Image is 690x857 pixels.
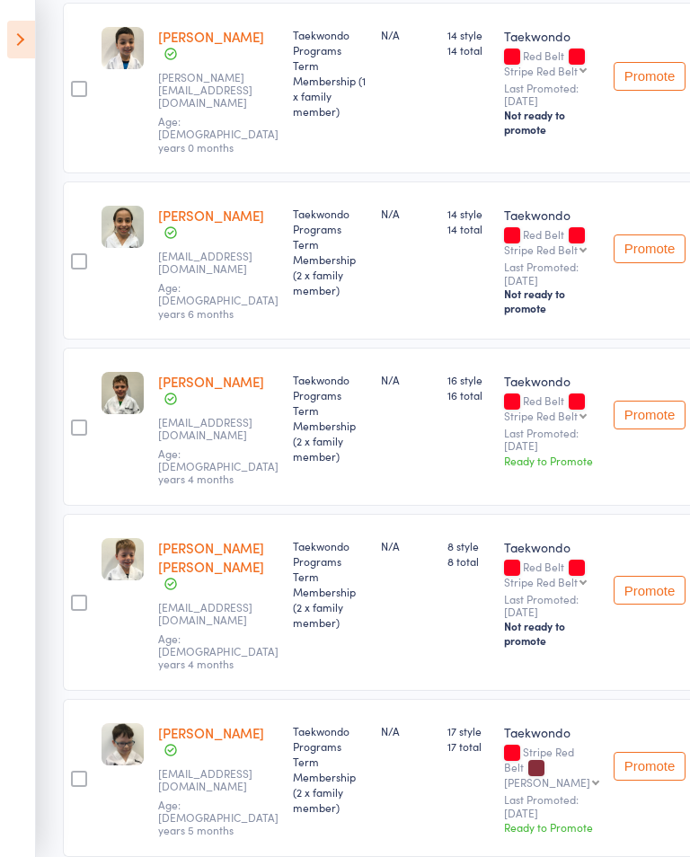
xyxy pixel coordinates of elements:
div: Taekwondo [504,372,599,390]
span: 16 total [447,387,490,402]
div: Stripe Red Belt [504,243,578,255]
div: Taekwondo [504,27,599,45]
button: Promote [614,576,686,605]
button: Promote [614,401,686,429]
a: [PERSON_NAME] [158,27,264,46]
small: bhaines17@gmail.com [158,416,275,442]
small: Last Promoted: [DATE] [504,427,599,453]
span: 17 style [447,723,490,738]
div: Stripe Red Belt [504,65,578,76]
div: N/A [381,206,433,221]
small: claude.casauria@gmail.com [158,71,275,110]
div: Red Belt [504,394,599,421]
span: 14 style [447,206,490,221]
span: Age: [DEMOGRAPHIC_DATA] years 6 months [158,279,279,321]
a: [PERSON_NAME] [158,206,264,225]
small: Last Promoted: [DATE] [504,82,599,108]
div: Taekwondo [504,206,599,224]
img: image1670021138.png [102,538,144,580]
div: Ready to Promote [504,453,599,468]
span: Age: [DEMOGRAPHIC_DATA] years 5 months [158,797,279,838]
img: image1675467733.png [102,372,144,414]
span: 8 style [447,538,490,553]
div: Taekwondo [504,538,599,556]
div: Taekwondo Programs Term Membership (2 x family member) [293,206,367,297]
small: pspigos@hotmail.com [158,250,275,276]
img: image1680590022.png [102,206,144,248]
div: Red Belt [504,561,599,588]
div: Taekwondo Programs Term Membership (1 x family member) [293,27,367,119]
small: Last Promoted: [DATE] [504,593,599,619]
div: Stripe Red Belt [504,576,578,588]
span: 14 total [447,221,490,236]
div: Stripe Red Belt [504,746,599,788]
span: Age: [DEMOGRAPHIC_DATA] years 0 months [158,113,279,155]
div: N/A [381,538,433,553]
div: N/A [381,372,433,387]
div: N/A [381,27,433,42]
div: Not ready to promote [504,108,599,137]
a: [PERSON_NAME] [PERSON_NAME] [158,538,264,576]
div: Red Belt [504,228,599,255]
img: image1670021063.png [102,27,144,69]
div: Taekwondo Programs Term Membership (2 x family member) [293,538,367,630]
div: Stripe Red Belt [504,410,578,421]
div: Not ready to promote [504,287,599,315]
img: image1550812909.png [102,723,144,765]
div: Taekwondo [504,723,599,741]
button: Promote [614,234,686,263]
div: Taekwondo Programs Term Membership (2 x family member) [293,372,367,464]
span: 14 total [447,42,490,57]
span: Age: [DEMOGRAPHIC_DATA] years 4 months [158,631,279,672]
span: 14 style [447,27,490,42]
div: [PERSON_NAME] [504,776,590,788]
button: Promote [614,62,686,91]
small: Last Promoted: [DATE] [504,261,599,287]
div: Red Belt [504,49,599,76]
span: 16 style [447,372,490,387]
span: Age: [DEMOGRAPHIC_DATA] years 4 months [158,446,279,487]
div: Taekwondo Programs Term Membership (2 x family member) [293,723,367,815]
button: Promote [614,752,686,781]
div: Ready to Promote [504,819,599,835]
a: [PERSON_NAME] [158,372,264,391]
div: Not ready to promote [504,619,599,648]
a: [PERSON_NAME] [158,723,264,742]
small: brancatol@yahoo.com [158,767,275,793]
div: N/A [381,723,433,738]
span: 17 total [447,738,490,754]
small: Last Promoted: [DATE] [504,793,599,819]
span: 8 total [447,553,490,569]
small: bhaines17@gmail.com [158,601,275,627]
